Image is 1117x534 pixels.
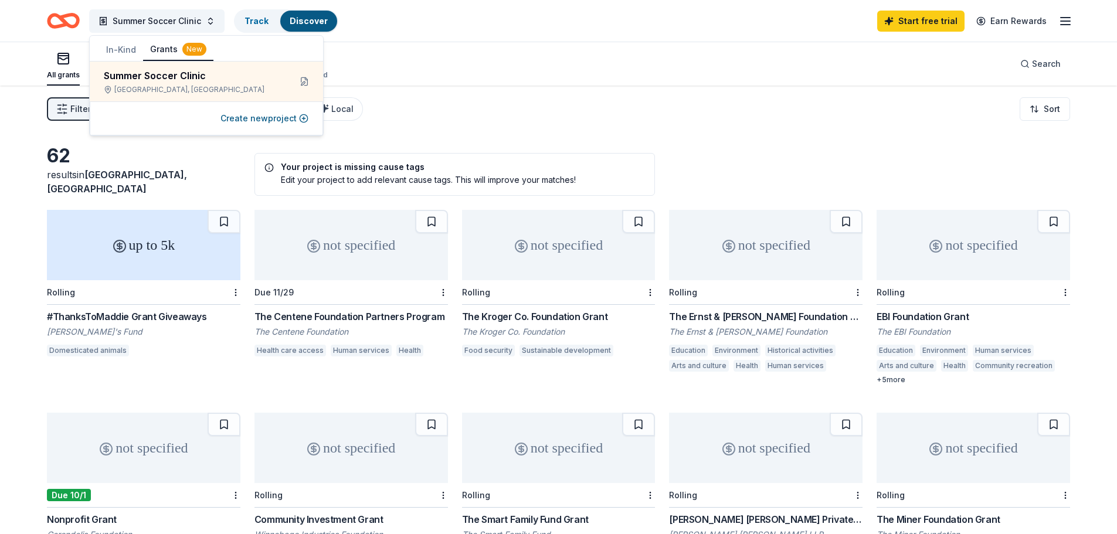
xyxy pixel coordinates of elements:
div: Food security [462,345,515,356]
div: Rolling [462,287,490,297]
div: Health [396,345,423,356]
div: [PERSON_NAME] [PERSON_NAME] Private Foundation Grant [669,512,863,526]
button: Search [1011,52,1070,76]
span: Filter [70,102,91,116]
div: Rolling [877,490,905,500]
div: Sustainable development [520,345,613,356]
span: Summer Soccer Clinic [113,14,201,28]
div: Human services [765,360,826,372]
div: Due 11/29 [254,287,294,297]
div: New [182,43,206,56]
div: not specified [669,413,863,483]
div: Human services [331,345,392,356]
div: All grants [47,70,80,80]
div: Due 10/1 [47,489,91,501]
div: Rolling [669,287,697,297]
div: results [47,168,240,196]
div: The Centene Foundation Partners Program [254,309,448,324]
a: Home [47,7,80,35]
a: Track [245,16,269,26]
div: Health [941,360,968,372]
div: not specified [462,210,656,280]
a: Discover [290,16,328,26]
button: Sort [1020,97,1070,121]
div: Summer Soccer Clinic [104,69,281,83]
div: Education [669,345,708,356]
div: Human services [973,345,1034,356]
div: Health [734,360,760,372]
div: Arts and culture [669,360,729,372]
div: The Kroger Co. Foundation [462,326,656,338]
div: The EBI Foundation [877,326,1070,338]
button: Grants [143,39,213,61]
span: [GEOGRAPHIC_DATA], [GEOGRAPHIC_DATA] [47,169,187,195]
div: [GEOGRAPHIC_DATA], [GEOGRAPHIC_DATA] [104,85,281,94]
div: Rolling [877,287,905,297]
button: All grants [47,47,80,86]
button: Filter1 [47,97,100,121]
div: The Smart Family Fund Grant [462,512,656,526]
div: #ThanksToMaddie Grant Giveaways [47,309,240,324]
span: Sort [1044,102,1060,116]
div: up to 5k [47,210,240,280]
button: In-Kind [99,39,143,60]
div: Environment [920,345,968,356]
div: Rolling [254,490,283,500]
div: Nonprofit Grant [47,512,240,526]
div: The Ernst & [PERSON_NAME] Foundation Grant [669,309,863,324]
div: Education [877,345,915,356]
div: Arts and culture [877,360,936,372]
button: Create newproject [220,111,308,125]
div: Health care access [254,345,326,356]
div: Rolling [462,490,490,500]
h5: Your project is missing cause tags [264,163,646,171]
div: Domesticated animals [47,345,129,356]
div: [PERSON_NAME]'s Fund [47,326,240,338]
button: TrackDiscover [234,9,338,33]
a: not specifiedRollingThe Kroger Co. Foundation GrantThe Kroger Co. FoundationFood securitySustaina... [462,210,656,360]
div: not specified [254,210,448,280]
div: Historical activities [765,345,836,356]
div: Rolling [669,490,697,500]
div: Edit your project to add relevant cause tags. This will improve your matches! [264,174,646,186]
div: + 5 more [877,375,1070,385]
div: not specified [462,413,656,483]
div: not specified [669,210,863,280]
a: not specifiedRollingThe Ernst & [PERSON_NAME] Foundation GrantThe Ernst & [PERSON_NAME] Foundatio... [669,210,863,375]
span: Local [331,104,354,114]
div: not specified [877,413,1070,483]
div: not specified [47,413,240,483]
a: Start free trial [877,11,965,32]
div: The Ernst & [PERSON_NAME] Foundation [669,326,863,338]
div: not specified [877,210,1070,280]
div: Community Investment Grant [254,512,448,526]
button: Summer Soccer Clinic [89,9,225,33]
div: 62 [47,144,240,168]
a: Earn Rewards [969,11,1054,32]
a: not specifiedDue 11/29The Centene Foundation Partners ProgramThe Centene FoundationHealth care ac... [254,210,448,360]
div: not specified [254,413,448,483]
div: Environment [712,345,760,356]
div: The Kroger Co. Foundation Grant [462,309,656,324]
a: up to 5kRolling#ThanksToMaddie Grant Giveaways[PERSON_NAME]'s FundDomesticated animals [47,210,240,360]
span: in [47,169,187,195]
div: Community recreation [973,360,1055,372]
div: EBI Foundation Grant [877,309,1070,324]
div: Rolling [47,287,75,297]
span: Search [1032,57,1061,71]
button: Local [313,97,363,121]
a: not specifiedRollingEBI Foundation GrantThe EBI FoundationEducationEnvironmentHuman servicesArts ... [877,210,1070,385]
div: The Centene Foundation [254,326,448,338]
div: The Miner Foundation Grant [877,512,1070,526]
